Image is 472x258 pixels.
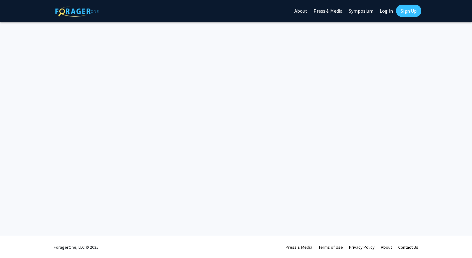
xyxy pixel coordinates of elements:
[318,244,343,250] a: Terms of Use
[286,244,312,250] a: Press & Media
[55,6,99,17] img: ForagerOne Logo
[396,5,421,17] a: Sign Up
[381,244,392,250] a: About
[349,244,375,250] a: Privacy Policy
[398,244,418,250] a: Contact Us
[54,236,99,258] div: ForagerOne, LLC © 2025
